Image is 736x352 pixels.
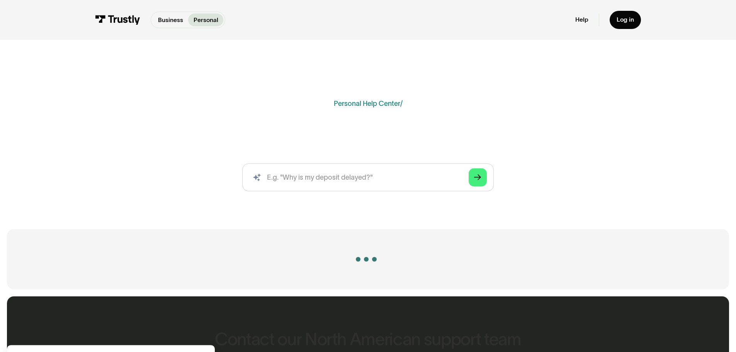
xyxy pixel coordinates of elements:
[194,15,218,25] p: Personal
[617,16,634,24] div: Log in
[188,14,223,26] a: Personal
[215,330,521,349] h2: Contact our North American support team
[610,11,641,29] a: Log in
[242,163,493,191] input: search
[400,100,403,107] div: /
[242,163,493,191] form: Search
[153,14,188,26] a: Business
[158,15,183,25] p: Business
[575,16,588,24] a: Help
[95,15,140,25] img: Trustly Logo
[334,100,400,107] a: Personal Help Center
